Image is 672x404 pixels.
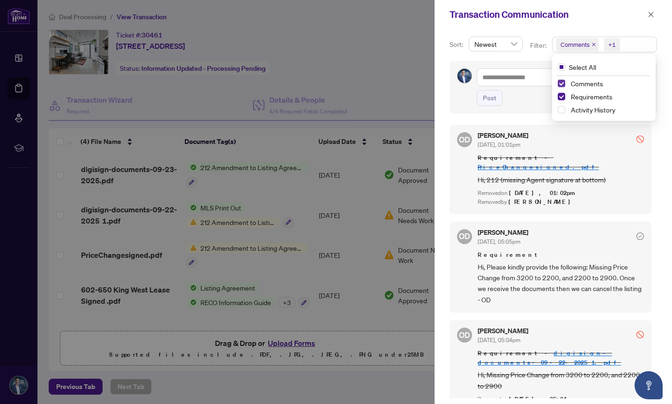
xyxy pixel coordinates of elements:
[478,198,644,207] div: Removed by
[478,250,644,260] span: Requirement
[567,104,650,115] span: Activity History
[450,7,645,22] div: Transaction Communication
[567,91,650,102] span: Requirements
[591,42,596,47] span: close
[636,331,644,338] span: stop
[459,134,470,146] span: OD
[530,40,548,51] p: Filter:
[635,371,663,399] button: Open asap
[558,106,565,113] span: Select Activity History
[478,189,644,198] div: Removed on
[509,189,576,197] span: [DATE], 01:02pm
[450,39,465,50] p: Sort:
[571,79,603,88] span: Comments
[458,69,472,83] img: Profile Icon
[636,135,644,143] span: stop
[567,78,650,89] span: Comments
[478,132,528,139] h5: [PERSON_NAME]
[561,40,590,49] span: Comments
[478,141,520,148] span: [DATE], 01:01pm
[571,92,613,101] span: Requirements
[648,11,654,18] span: close
[478,174,644,185] span: Hi, 212 (missing Agent signature at bottom)
[477,90,502,106] button: Post
[565,62,600,72] span: Select All
[571,105,615,114] span: Activity History
[459,230,470,242] span: OD
[636,232,644,240] span: check-circle
[478,238,520,245] span: [DATE], 05:05pm
[478,395,644,404] div: Removed on
[558,93,565,100] span: Select Requirements
[478,262,644,306] span: Hi, Please kindly provide the following: Missing Price Change from 3200 to 2200, and 2200 to 2900...
[478,163,599,171] a: PriceChangesigned.pdf
[509,395,576,403] span: [DATE], 05:04pm
[478,328,528,334] h5: [PERSON_NAME]
[558,80,565,87] span: Select Comments
[478,229,528,236] h5: [PERSON_NAME]
[478,349,644,367] span: Requirement -
[556,38,598,51] span: Comments
[459,329,470,341] span: OD
[474,37,517,51] span: Newest
[478,337,520,344] span: [DATE], 05:04pm
[509,198,576,206] span: [PERSON_NAME]
[608,40,616,49] div: +1
[478,369,644,391] span: Hi, Missing Price Change from 3200 to 2200, and 2200 to 2900
[478,153,644,172] span: Requirement -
